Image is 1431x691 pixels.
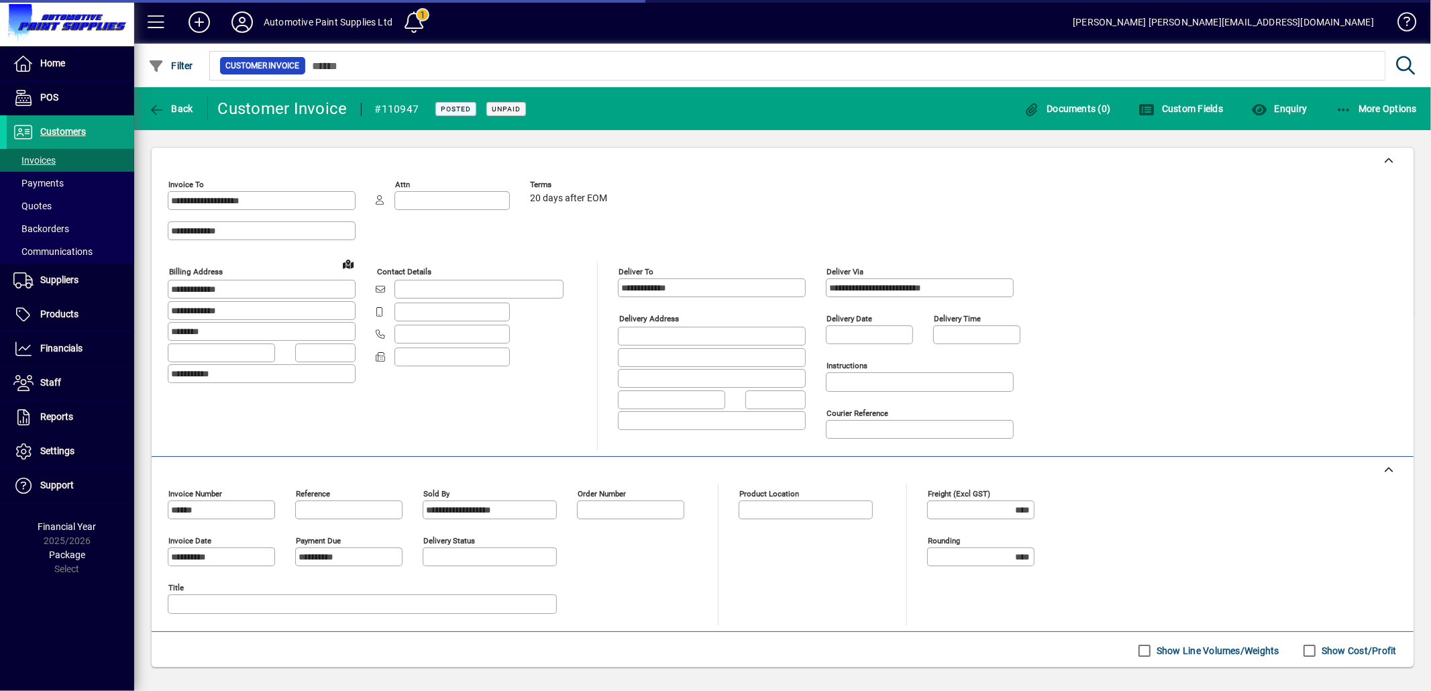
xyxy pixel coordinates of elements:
[1319,644,1397,657] label: Show Cost/Profit
[423,489,449,498] mat-label: Sold by
[7,47,134,81] a: Home
[375,99,419,120] div: #110947
[441,105,471,113] span: Posted
[7,240,134,263] a: Communications
[1154,644,1279,657] label: Show Line Volumes/Weights
[827,409,888,418] mat-label: Courier Reference
[148,60,193,71] span: Filter
[221,10,264,34] button: Profile
[928,536,960,545] mat-label: Rounding
[49,549,85,560] span: Package
[148,103,193,114] span: Back
[13,178,64,189] span: Payments
[7,264,134,297] a: Suppliers
[40,274,78,285] span: Suppliers
[168,180,204,189] mat-label: Invoice To
[1387,3,1414,46] a: Knowledge Base
[337,253,359,274] a: View on map
[530,193,607,204] span: 20 days after EOM
[1020,97,1114,121] button: Documents (0)
[178,10,221,34] button: Add
[13,223,69,234] span: Backorders
[1136,97,1227,121] button: Custom Fields
[296,489,330,498] mat-label: Reference
[1332,97,1421,121] button: More Options
[168,583,184,592] mat-label: Title
[40,58,65,68] span: Home
[578,489,626,498] mat-label: Order number
[40,92,58,103] span: POS
[492,105,521,113] span: Unpaid
[1248,97,1310,121] button: Enquiry
[40,445,74,456] span: Settings
[827,267,863,276] mat-label: Deliver via
[928,489,990,498] mat-label: Freight (excl GST)
[13,246,93,257] span: Communications
[1139,103,1224,114] span: Custom Fields
[395,180,410,189] mat-label: Attn
[934,314,981,323] mat-label: Delivery time
[827,314,872,323] mat-label: Delivery date
[619,267,653,276] mat-label: Deliver To
[827,361,867,370] mat-label: Instructions
[7,149,134,172] a: Invoices
[40,126,86,137] span: Customers
[7,332,134,366] a: Financials
[1073,11,1374,33] div: [PERSON_NAME] [PERSON_NAME][EMAIL_ADDRESS][DOMAIN_NAME]
[7,195,134,217] a: Quotes
[40,377,61,388] span: Staff
[530,180,611,189] span: Terms
[225,59,300,72] span: Customer Invoice
[218,98,348,119] div: Customer Invoice
[296,536,341,545] mat-label: Payment due
[7,401,134,434] a: Reports
[40,480,74,490] span: Support
[1024,103,1111,114] span: Documents (0)
[423,536,475,545] mat-label: Delivery status
[40,343,83,354] span: Financials
[40,411,73,422] span: Reports
[7,366,134,400] a: Staff
[7,172,134,195] a: Payments
[13,155,56,166] span: Invoices
[168,536,211,545] mat-label: Invoice date
[145,97,197,121] button: Back
[145,54,197,78] button: Filter
[134,97,208,121] app-page-header-button: Back
[168,489,222,498] mat-label: Invoice number
[7,217,134,240] a: Backorders
[739,489,799,498] mat-label: Product location
[7,298,134,331] a: Products
[40,309,78,319] span: Products
[1251,103,1307,114] span: Enquiry
[7,435,134,468] a: Settings
[7,469,134,502] a: Support
[38,521,97,532] span: Financial Year
[7,81,134,115] a: POS
[13,201,52,211] span: Quotes
[264,11,392,33] div: Automotive Paint Supplies Ltd
[1336,103,1418,114] span: More Options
